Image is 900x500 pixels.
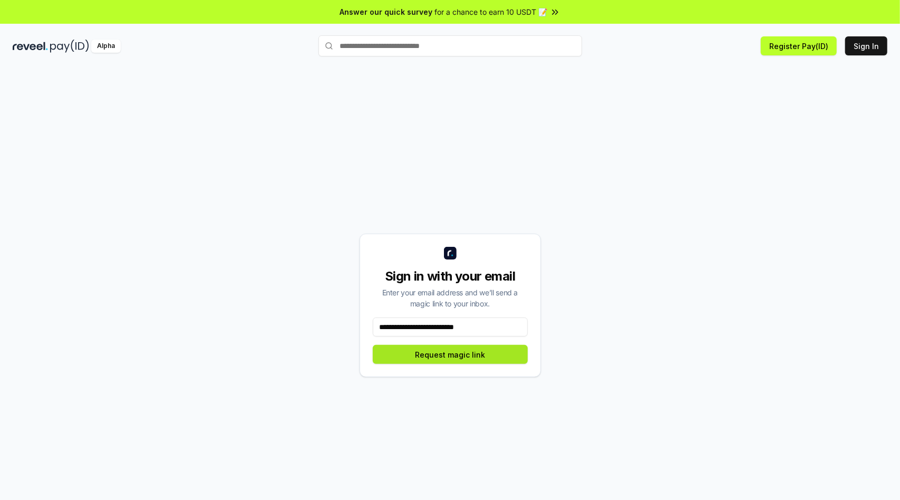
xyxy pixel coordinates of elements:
img: pay_id [50,40,89,53]
img: reveel_dark [13,40,48,53]
button: Register Pay(ID) [761,36,837,55]
img: logo_small [444,247,457,259]
span: Answer our quick survey [340,6,433,17]
span: for a chance to earn 10 USDT 📝 [435,6,548,17]
div: Enter your email address and we’ll send a magic link to your inbox. [373,287,528,309]
button: Request magic link [373,345,528,364]
button: Sign In [845,36,887,55]
div: Sign in with your email [373,268,528,285]
div: Alpha [91,40,121,53]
